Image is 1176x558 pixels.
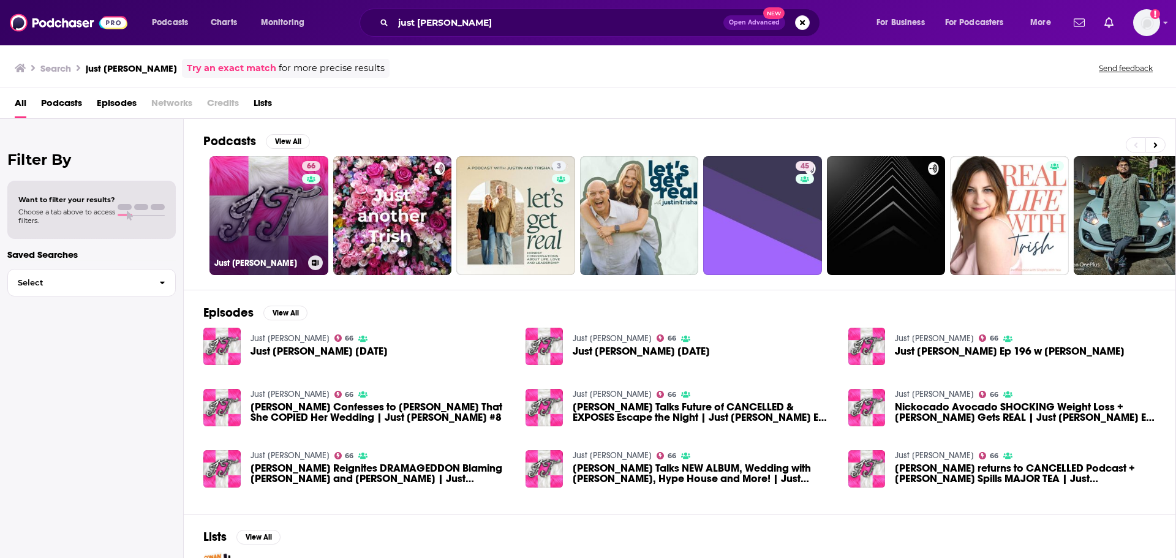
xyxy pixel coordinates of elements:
[251,463,511,484] a: Tati Westbrook Reignites DRAMAGEDDON Blaming Shane Dawson and Jeffree Star | Just Trish Ep 111
[573,346,710,356] a: Just Trish Jun 12, 2025
[251,450,330,461] a: Just Trish
[848,389,886,426] img: Nickocado Avocado SHOCKING Weight Loss + Daniel Preda Gets REAL | Just Trish Ep 112
[979,334,998,342] a: 66
[203,305,254,320] h2: Episodes
[18,195,115,204] span: Want to filter your results?
[573,463,834,484] a: Alex Warren Talks NEW ALBUM, Wedding with Kouvr, Hype House and More! | Just Trish Ep 113
[203,305,307,320] a: EpisodesView All
[573,346,710,356] span: Just [PERSON_NAME] [DATE]
[895,402,1156,423] span: Nickocado Avocado SHOCKING Weight Loss + [PERSON_NAME] Gets REAL | Just [PERSON_NAME] Ep 112
[456,156,575,275] a: 3
[203,389,241,426] img: Trisha Confesses to Christine Quinn That She COPIED Her Wedding | Just Trish #8
[703,156,822,275] a: 45
[868,13,940,32] button: open menu
[203,529,281,545] a: ListsView All
[895,346,1125,356] span: Just [PERSON_NAME] Ep 196 w [PERSON_NAME]
[990,453,998,459] span: 66
[945,14,1004,31] span: For Podcasters
[668,392,676,398] span: 66
[40,62,71,74] h3: Search
[990,336,998,341] span: 66
[187,61,276,75] a: Try an exact match
[729,20,780,26] span: Open Advanced
[97,93,137,118] a: Episodes
[151,93,192,118] span: Networks
[573,389,652,399] a: Just Trish
[1022,13,1066,32] button: open menu
[573,402,834,423] a: Tana Mongeau Talks Future of CANCELLED & EXPOSES Escape the Night | Just Trish Ep. 149
[203,134,310,149] a: PodcastsView All
[371,9,832,37] div: Search podcasts, credits, & more...
[526,389,563,426] img: Tana Mongeau Talks Future of CANCELLED & EXPOSES Escape the Night | Just Trish Ep. 149
[848,328,886,365] img: Just Trish Ep 196 w Ezra Sosa
[1099,12,1118,33] a: Show notifications dropdown
[552,161,566,171] a: 3
[1133,9,1160,36] img: User Profile
[895,389,974,399] a: Just Trish
[279,61,385,75] span: for more precise results
[152,14,188,31] span: Podcasts
[1069,12,1090,33] a: Show notifications dropdown
[1133,9,1160,36] button: Show profile menu
[251,402,511,423] span: [PERSON_NAME] Confesses to [PERSON_NAME] That She COPIED Her Wedding | Just [PERSON_NAME] #8
[203,13,244,32] a: Charts
[723,15,785,30] button: Open AdvancedNew
[895,450,974,461] a: Just Trish
[18,208,115,225] span: Choose a tab above to access filters.
[573,402,834,423] span: [PERSON_NAME] Talks Future of CANCELLED & EXPOSES Escape the Night | Just [PERSON_NAME] Ep. 149
[7,269,176,296] button: Select
[979,391,998,398] a: 66
[895,346,1125,356] a: Just Trish Ep 196 w Ezra Sosa
[526,450,563,488] img: Alex Warren Talks NEW ALBUM, Wedding with Kouvr, Hype House and More! | Just Trish Ep 113
[345,336,353,341] span: 66
[334,391,354,398] a: 66
[10,11,127,34] img: Podchaser - Follow, Share and Rate Podcasts
[801,160,809,173] span: 45
[393,13,723,32] input: Search podcasts, credits, & more...
[41,93,82,118] span: Podcasts
[657,391,676,398] a: 66
[573,463,834,484] span: [PERSON_NAME] Talks NEW ALBUM, Wedding with [PERSON_NAME], Hype House and More! | Just [PERSON_NA...
[203,328,241,365] a: Just Trish Jul 03, 2025
[979,452,998,459] a: 66
[990,392,998,398] span: 66
[261,14,304,31] span: Monitoring
[1095,63,1156,74] button: Send feedback
[302,161,320,171] a: 66
[15,93,26,118] a: All
[266,134,310,149] button: View All
[211,14,237,31] span: Charts
[796,161,814,171] a: 45
[526,328,563,365] img: Just Trish Jun 12, 2025
[254,93,272,118] a: Lists
[937,13,1022,32] button: open menu
[251,346,388,356] span: Just [PERSON_NAME] [DATE]
[895,402,1156,423] a: Nickocado Avocado SHOCKING Weight Loss + Daniel Preda Gets REAL | Just Trish Ep 112
[345,453,353,459] span: 66
[573,333,652,344] a: Just Trish
[214,258,303,268] h3: Just [PERSON_NAME]
[1030,14,1051,31] span: More
[1150,9,1160,19] svg: Add a profile image
[848,450,886,488] img: BROOKE SCHOFIELD returns to CANCELLED Podcast + SLOAN Spills MAJOR TEA | Just Trish Ep 110
[86,62,177,74] h3: just [PERSON_NAME]
[203,529,227,545] h2: Lists
[251,333,330,344] a: Just Trish
[557,160,561,173] span: 3
[251,346,388,356] a: Just Trish Jul 03, 2025
[203,450,241,488] a: Tati Westbrook Reignites DRAMAGEDDON Blaming Shane Dawson and Jeffree Star | Just Trish Ep 111
[876,14,925,31] span: For Business
[251,389,330,399] a: Just Trish
[334,452,354,459] a: 66
[209,156,328,275] a: 66Just [PERSON_NAME]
